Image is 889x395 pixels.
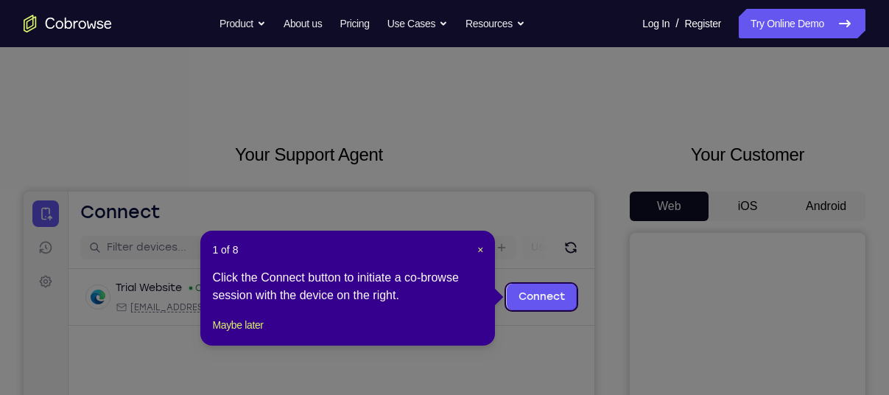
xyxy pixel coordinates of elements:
div: Online [164,91,203,102]
button: Use Cases [387,9,448,38]
span: 1 of 8 [212,242,238,257]
a: Settings [9,77,35,103]
div: Open device details [45,77,571,134]
a: Sessions [9,43,35,69]
label: Email [437,49,463,63]
label: demo_id [292,49,339,63]
a: Pricing [340,9,369,38]
a: Connect [9,9,35,35]
input: Filter devices... [83,49,269,63]
button: Close Tour [477,242,483,257]
label: User ID [507,49,545,63]
button: Resources [465,9,525,38]
div: New devices found. [166,95,169,98]
span: +11 more [373,110,412,122]
h1: Connect [57,9,137,32]
div: App [274,110,365,122]
a: Go to the home page [24,15,112,32]
button: Product [219,9,266,38]
a: Try Online Demo [739,9,865,38]
a: Register [685,9,721,38]
button: Refresh [535,44,559,68]
a: About us [284,9,322,38]
button: Maybe later [212,316,263,334]
span: / [675,15,678,32]
span: Cobrowse demo [289,110,365,122]
div: Trial Website [92,89,158,104]
div: Email [92,110,265,122]
a: Log In [642,9,670,38]
span: web@example.com [107,110,265,122]
a: Connect [483,92,553,119]
div: Click the Connect button to initiate a co-browse session with the device on the right. [212,269,483,304]
span: × [477,244,483,256]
